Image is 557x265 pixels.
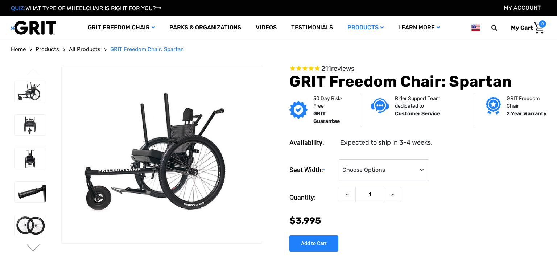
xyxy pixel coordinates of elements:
[26,68,41,77] button: Go to slide 4 of 4
[15,115,46,135] img: GRIT Freedom Chair: Spartan
[15,182,46,202] img: GRIT Freedom Chair: Spartan
[507,95,549,110] p: GRIT Freedom Chair
[36,46,59,53] span: Products
[471,23,480,32] img: us.png
[11,46,26,53] span: Home
[36,45,59,54] a: Products
[15,148,46,169] img: GRIT Freedom Chair: Spartan
[340,138,433,148] dd: Expected to ship in 3-4 weeks.
[395,111,440,117] strong: Customer Service
[11,5,25,12] span: QUIZ:
[162,16,248,40] a: Parks & Organizations
[110,46,184,53] span: GRIT Freedom Chair: Spartan
[391,16,447,40] a: Learn More
[289,215,321,226] span: $3,995
[331,65,354,73] span: reviews
[284,16,340,40] a: Testimonials
[313,111,340,124] strong: GRIT Guarantee
[289,73,546,91] h1: GRIT Freedom Chair: Spartan
[69,45,100,54] a: All Products
[15,81,46,102] img: GRIT Freedom Chair: Spartan
[289,187,335,208] label: Quantity:
[371,98,389,113] img: Customer service
[110,45,184,54] a: GRIT Freedom Chair: Spartan
[534,22,544,34] img: Cart
[26,244,41,253] button: Go to slide 2 of 4
[321,65,354,73] span: 211 reviews
[11,45,26,54] a: Home
[289,65,546,73] span: Rated 4.6 out of 5 stars 211 reviews
[62,87,262,221] img: GRIT Freedom Chair: Spartan
[511,24,533,31] span: My Cart
[248,16,284,40] a: Videos
[539,20,546,28] span: 0
[313,95,349,110] p: 30 Day Risk-Free
[340,16,391,40] a: Products
[81,16,162,40] a: GRIT Freedom Chair
[486,97,501,115] img: Grit freedom
[495,20,506,36] input: Search
[11,5,161,12] a: QUIZ:WHAT TYPE OF WHEELCHAIR IS RIGHT FOR YOU?
[507,111,546,117] strong: 2 Year Warranty
[11,20,56,35] img: GRIT All-Terrain Wheelchair and Mobility Equipment
[504,4,541,11] a: Account
[289,138,335,148] dt: Availability:
[69,46,100,53] span: All Products
[289,101,308,119] img: GRIT Guarantee
[289,159,335,181] label: Seat Width:
[15,215,46,236] img: GRIT Freedom Chair: Spartan
[506,20,546,36] a: Cart with 0 items
[11,45,546,54] nav: Breadcrumb
[395,95,464,110] p: Rider Support Team dedicated to
[289,235,338,252] input: Add to Cart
